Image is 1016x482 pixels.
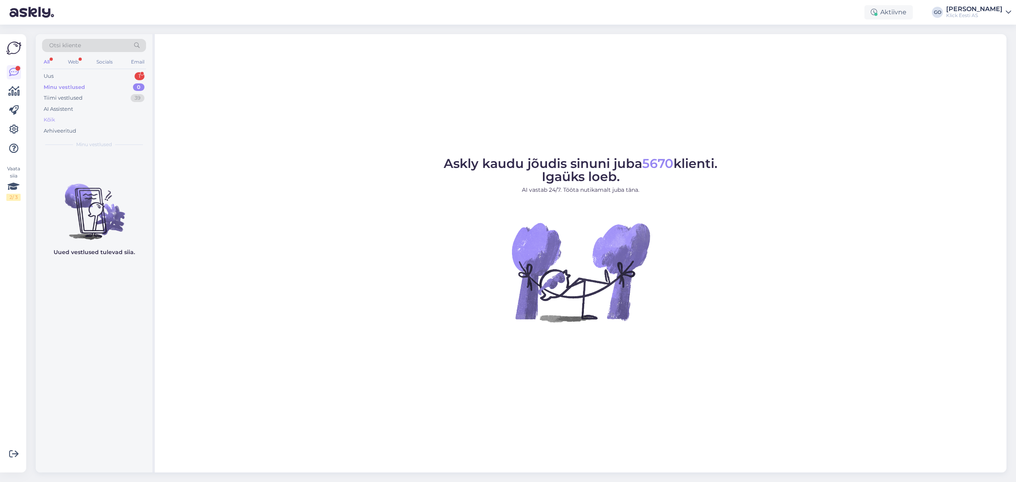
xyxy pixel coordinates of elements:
[36,170,152,241] img: No chats
[54,248,135,256] p: Uued vestlused tulevad siia.
[131,94,144,102] div: 39
[6,165,21,201] div: Vaata siia
[42,57,51,67] div: All
[509,201,652,343] img: No Chat active
[946,6,1003,12] div: [PERSON_NAME]
[44,83,85,91] div: Minu vestlused
[76,141,112,148] span: Minu vestlused
[44,116,55,124] div: Kõik
[444,156,718,184] span: Askly kaudu jõudis sinuni juba klienti. Igaüks loeb.
[49,41,81,50] span: Otsi kliente
[946,6,1011,19] a: [PERSON_NAME]Klick Eesti AS
[133,83,144,91] div: 0
[932,7,943,18] div: GO
[6,194,21,201] div: 2 / 3
[642,156,673,171] span: 5670
[95,57,114,67] div: Socials
[44,94,83,102] div: Tiimi vestlused
[6,40,21,56] img: Askly Logo
[946,12,1003,19] div: Klick Eesti AS
[135,72,144,80] div: 1
[864,5,913,19] div: Aktiivne
[444,186,718,194] p: AI vastab 24/7. Tööta nutikamalt juba täna.
[44,72,54,80] div: Uus
[44,127,76,135] div: Arhiveeritud
[129,57,146,67] div: Email
[44,105,73,113] div: AI Assistent
[66,57,80,67] div: Web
